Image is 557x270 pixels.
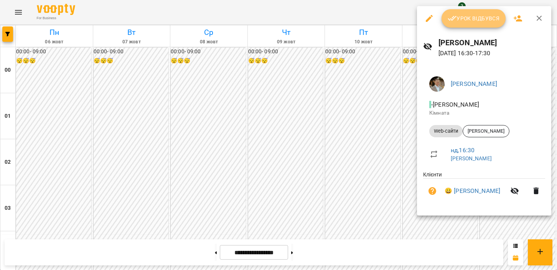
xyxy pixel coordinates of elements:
[429,76,445,92] img: 7c88ea500635afcc637caa65feac9b0a.jpg
[423,171,545,206] ul: Клієнти
[451,80,497,87] a: [PERSON_NAME]
[429,128,463,135] span: Web-сайти
[448,14,500,23] span: Урок відбувся
[451,155,492,161] a: [PERSON_NAME]
[445,186,500,196] a: 😀 [PERSON_NAME]
[438,37,545,49] h6: [PERSON_NAME]
[423,182,442,200] button: Візит ще не сплачено. Додати оплату?
[429,101,481,108] span: - [PERSON_NAME]
[451,147,475,154] a: нд , 16:30
[438,49,545,58] p: [DATE] 16:30 - 17:30
[463,128,509,135] span: [PERSON_NAME]
[429,109,539,117] p: Кімната
[463,125,509,137] div: [PERSON_NAME]
[442,9,506,28] button: Урок відбувся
